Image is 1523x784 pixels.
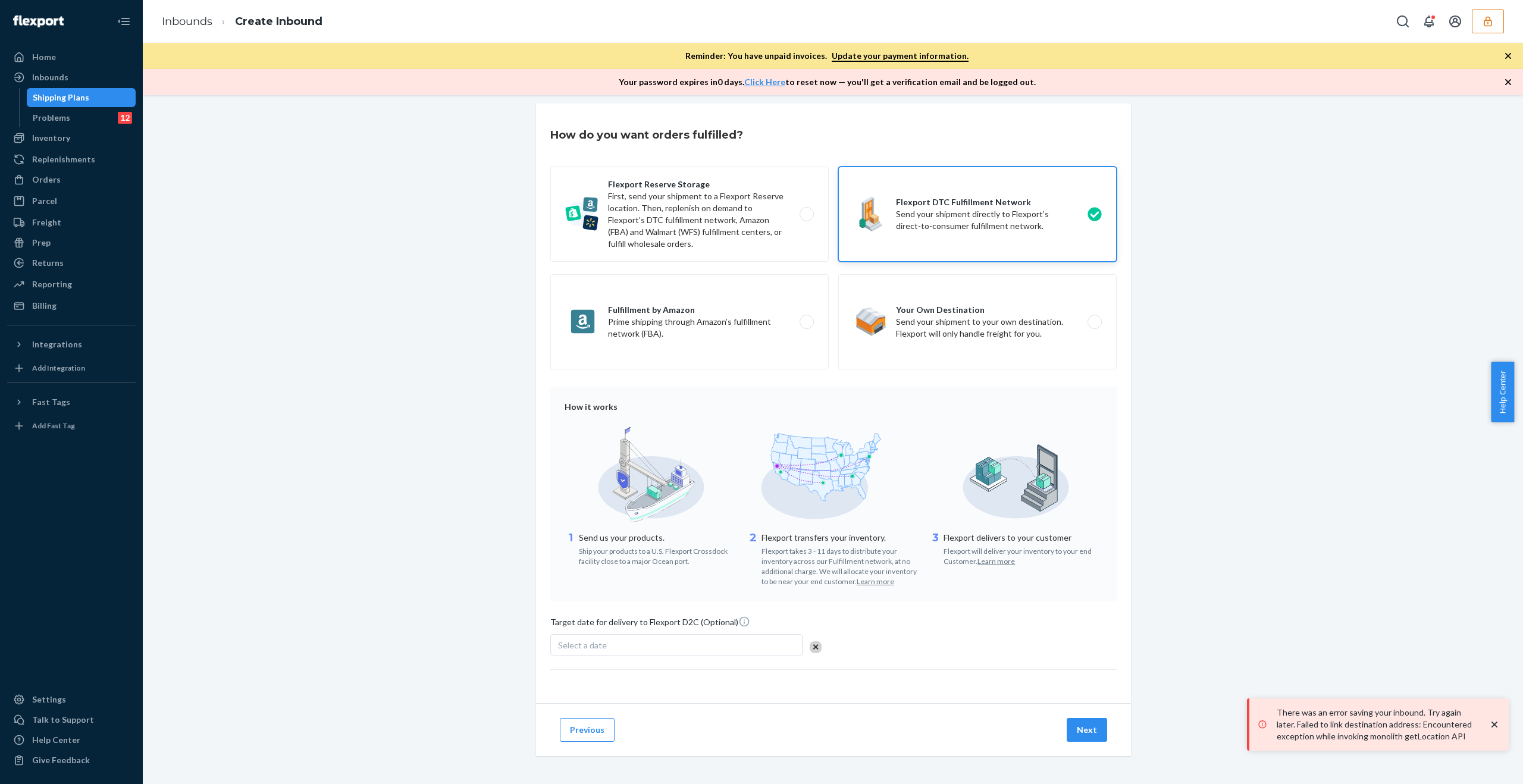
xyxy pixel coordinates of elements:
button: Previous [560,718,615,742]
span: Target date for delivery to Flexport D2C (Optional) [550,616,750,633]
div: Ship your products to a U.S. Flexport Crossdock facility close to a major Ocean port. [579,544,738,566]
a: Click Here [744,77,785,87]
a: Orders [7,170,136,189]
button: Learn more [857,576,894,587]
ol: breadcrumbs [152,4,332,39]
p: Reminder: You have unpaid invoices. [685,50,969,62]
a: Replenishments [7,150,136,169]
div: Settings [32,694,66,705]
div: Home [32,51,56,63]
div: Orders [32,174,61,186]
h3: How do you want orders fulfilled? [550,127,743,143]
button: Integrations [7,335,136,354]
div: Replenishments [32,153,95,165]
img: Flexport logo [13,15,64,27]
div: Shipping Plans [33,92,89,104]
div: 1 [565,531,576,566]
div: Returns [32,257,64,269]
svg: close toast [1488,719,1500,730]
a: Update your payment information. [832,51,969,62]
a: Parcel [7,192,136,211]
button: Help Center [1491,362,1514,422]
button: Open account menu [1443,10,1467,33]
div: Inbounds [32,71,68,83]
span: Select a date [558,640,607,650]
a: Create Inbound [235,15,322,28]
button: Open notifications [1417,10,1441,33]
div: 3 [929,531,941,566]
div: Flexport will deliver your inventory to your end Customer. [944,544,1102,566]
a: Add Integration [7,359,136,378]
button: Fast Tags [7,393,136,412]
p: Send us your products. [579,532,738,544]
div: Inventory [32,132,70,144]
div: Talk to Support [32,714,94,726]
a: Freight [7,213,136,232]
p: Flexport delivers to your customer [944,532,1102,544]
div: Freight [32,217,61,228]
button: Learn more [977,556,1015,566]
button: Open Search Box [1391,10,1415,33]
p: There was an error saving your inbound. Try again later. Failed to link destination address: Enco... [1277,707,1477,742]
a: Help Center [7,730,136,749]
div: Integrations [32,338,82,350]
div: Give Feedback [32,754,90,766]
div: Add Fast Tag [32,421,75,431]
div: Add Integration [32,363,85,373]
div: Fast Tags [32,396,70,408]
div: 12 [118,112,132,124]
div: Help Center [32,734,80,746]
a: Billing [7,296,136,315]
p: Your password expires in 0 days . to reset now — you'll get a verification email and be logged out. [619,76,1036,88]
a: Returns [7,253,136,272]
a: Inbounds [162,15,212,28]
button: Close Navigation [112,10,136,33]
div: 2 [747,531,759,587]
button: Give Feedback [7,751,136,770]
div: Parcel [32,195,57,207]
button: Next [1067,718,1107,742]
p: Flexport transfers your inventory. [761,532,920,544]
a: Prep [7,233,136,252]
a: Inbounds [7,68,136,87]
a: Shipping Plans [27,88,136,107]
div: Reporting [32,278,72,290]
a: Home [7,48,136,67]
a: Inventory [7,128,136,148]
a: Reporting [7,275,136,294]
a: Problems12 [27,108,136,127]
div: Flexport takes 3 - 11 days to distribute your inventory across our Fulfillment network, at no add... [761,544,920,587]
div: Billing [32,300,57,312]
div: How it works [565,401,1102,413]
div: Problems [33,112,70,124]
a: Add Fast Tag [7,416,136,435]
a: Talk to Support [7,710,136,729]
div: Prep [32,237,51,249]
a: Settings [7,690,136,709]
